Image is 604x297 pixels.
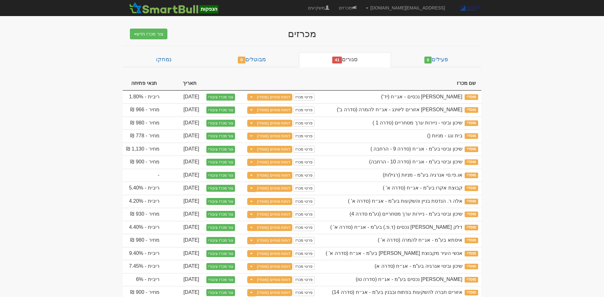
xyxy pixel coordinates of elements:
div: מכרזים [179,29,425,39]
button: צור מכרז ציבורי [206,185,235,192]
button: צור מכרז ציבורי [206,211,235,218]
td: ריבית - 7.45% [123,260,163,273]
span: מוסדי [465,290,478,295]
a: פרטי מכרז [294,120,314,127]
td: - [123,169,163,182]
button: צור מכרז ציבורי [206,237,235,244]
td: [DATE] [163,156,203,169]
a: פרטי מכרז [294,185,314,192]
a: דוחות סופיים (מוסדי) [255,120,292,127]
td: [DATE] [163,182,203,195]
span: שיכון ובינוי בע"מ - אג״ח (סדרה 9 - הרחבה ) [371,146,462,151]
button: צור מכרז ציבורי [206,120,235,127]
a: פרטי מכרז [294,172,314,179]
button: צור מכרז ציבורי [206,276,235,283]
a: דוחות סופיים (מוסדי) [255,133,292,140]
span: מוסדי [465,212,478,217]
a: דוחות סופיים (מוסדי) [255,172,292,179]
button: צור מכרז ציבורי [206,159,235,166]
span: 0 [238,57,245,63]
td: ריבית - 6% [123,273,163,286]
span: שיכון ובינוי בע"מ - אג״ח (סדרה 10 - הרחבה) [369,159,462,164]
button: צור מכרז ציבורי [206,263,235,270]
a: מבוטלים [204,52,299,67]
span: מוסדי [465,238,478,243]
a: פעילים [391,52,481,67]
a: דוחות סופיים (מוסדי) [255,250,292,257]
span: אלה ר. הנדסת בניין והשקעות בע"מ - אג״ח (סדרה א' ) [348,198,462,204]
span: מוסדי [465,159,478,165]
button: צור מכרז ציבורי [206,250,235,257]
a: דוחות סופיים (מוסדי) [255,159,292,166]
a: דוחות סופיים (מוסדי) [255,237,292,244]
td: [DATE] [163,234,203,247]
td: מחיר - 966 ₪ [123,103,163,117]
span: מוסדי [465,173,478,178]
a: פרטי מכרז [294,107,314,113]
a: סגורים [299,52,391,67]
span: בית וגג - מניות () [427,133,462,138]
a: דוחות סופיים (מוסדי) [255,146,292,153]
td: [DATE] [163,169,203,182]
th: שם מכרז [318,77,481,91]
td: מחיר - 900 ₪ [123,156,163,169]
span: אנשי העיר מקבוצת רוטשטיין בע"מ - אג״ח (סדרה א' ) [326,250,462,256]
a: פרטי מכרז [294,146,314,153]
a: פרטי מכרז [294,263,314,270]
span: מוסדי [465,133,478,139]
span: שיכון ובינוי - ניירות ערך מסחריים (סדרה 1 ) [372,120,462,125]
button: צור מכרז ציבורי [206,107,235,113]
a: פרטי מכרז [294,276,314,283]
td: [DATE] [163,221,203,234]
a: פרטי מכרז [294,159,314,166]
td: [DATE] [163,117,203,130]
td: ריבית - 4.40% [123,221,163,234]
td: [DATE] [163,247,203,260]
a: דוחות סופיים (מוסדי) [255,211,292,218]
td: ריבית - 4.20% [123,195,163,208]
span: מוסדי [465,264,478,269]
td: [DATE] [163,195,203,208]
a: פרטי מכרז [294,211,314,218]
a: פרטי מכרז [294,237,314,244]
button: צור מכרז ציבורי [206,94,235,101]
span: שיכון ובינוי אנרגיה בע"מ - אג״ח (סדרה א) [375,263,462,269]
a: דוחות סופיים (מוסדי) [255,276,292,283]
button: צור מכרז ציבורי [206,224,235,231]
a: פרטי מכרז [294,94,314,101]
button: צור מכרז ציבורי [206,289,235,296]
a: דוחות סופיים (מוסדי) [255,289,292,296]
span: דלק ישראל נכסים (ד.פ.) בע"מ - אג״ח (סדרה א' ) [330,224,462,230]
td: [DATE] [163,208,203,221]
button: צור מכרז ציבורי [206,146,235,153]
img: סמארטבול - מערכת לניהול הנפקות [127,2,220,14]
td: [DATE] [163,103,203,117]
button: צור מכרז חדש [130,29,167,39]
span: אפי נכסים - אג״ח (יד') [381,94,462,99]
span: שיכון ובינוי בע"מ - ניירות ערך מסחריים (נע"מ סדרה 4) [350,211,462,217]
td: [DATE] [163,273,203,286]
a: דוחות סופיים (מוסדי) [255,107,292,113]
a: דוחות סופיים (מוסדי) [255,185,292,192]
span: מוסדי [465,120,478,126]
td: [DATE] [163,91,203,104]
span: מוסדי [465,107,478,113]
a: פרטי מכרז [294,250,314,257]
span: מוסדי [465,251,478,256]
span: 0 [424,57,432,63]
td: ריבית - 9.40% [123,247,163,260]
a: דוחות סופיים (מוסדי) [255,198,292,205]
td: מחיר - 778 ₪ [123,129,163,143]
span: איסתא בע"מ - אג״ח להמרה (סדרה א' ) [378,237,462,243]
td: [DATE] [163,260,203,273]
a: פרטי מכרז [294,133,314,140]
th: תנאי פתיחה [123,77,163,91]
td: מחיר - 980 ₪ [123,234,163,247]
span: או.פי.סי אנרגיה בע"מ - מניות (רגילות) [383,172,462,178]
span: מוסדי [465,185,478,191]
td: [DATE] [163,143,203,156]
td: ריבית - 1.80% [123,91,163,104]
span: אזורים חברה להשקעות בפתוח ובבנין בע"מ - אג״ח (סדרה 14) [332,289,462,295]
a: דוחות סופיים (מוסדי) [255,94,292,101]
td: [DATE] [163,129,203,143]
